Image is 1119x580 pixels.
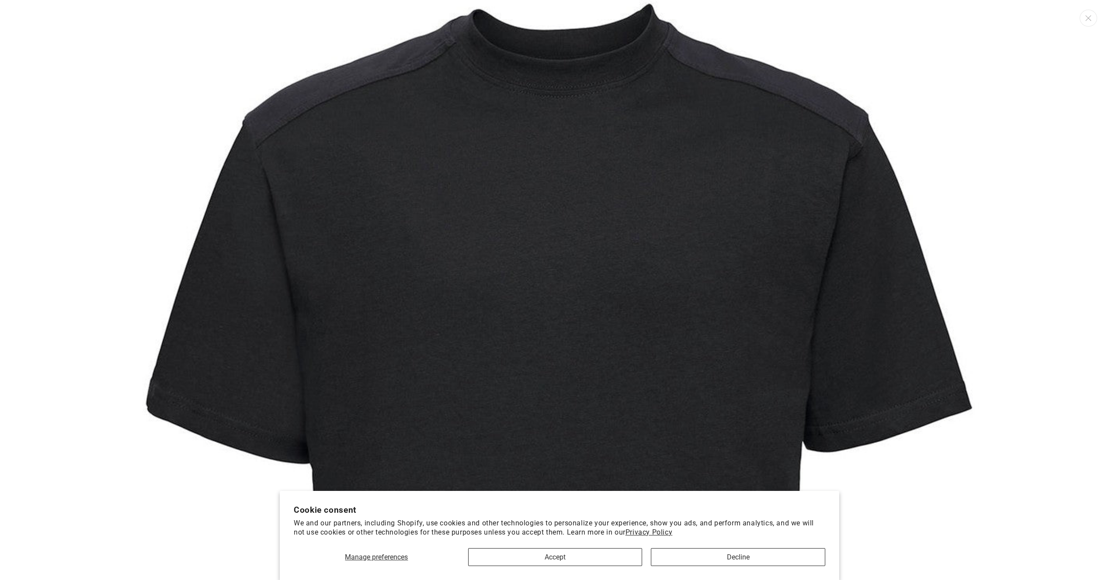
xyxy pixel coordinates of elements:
[468,548,643,566] button: Accept
[1080,10,1097,27] button: Close
[294,505,825,515] h2: Cookie consent
[294,519,825,537] p: We and our partners, including Shopify, use cookies and other technologies to personalize your ex...
[345,553,408,561] span: Manage preferences
[626,528,672,536] a: Privacy Policy
[969,486,1119,580] iframe: Chat Widget
[651,548,825,566] button: Decline
[294,548,459,566] button: Manage preferences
